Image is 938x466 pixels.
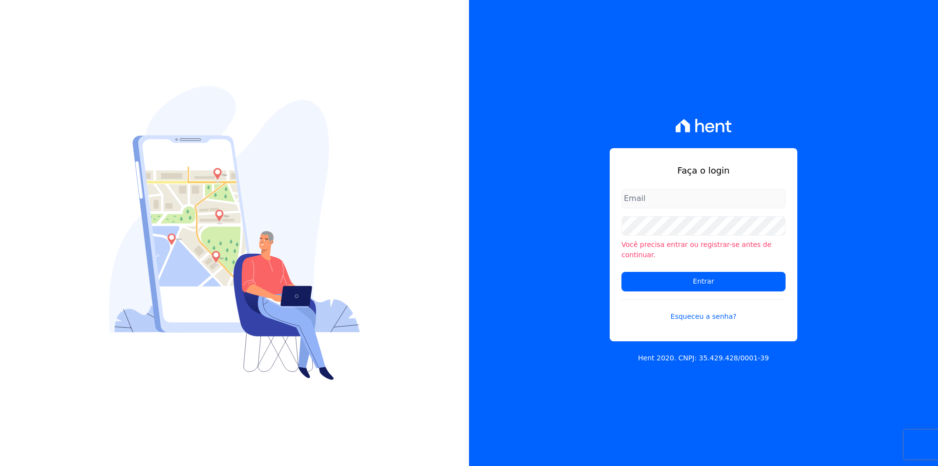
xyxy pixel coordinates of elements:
[638,353,769,363] p: Hent 2020. CNPJ: 35.429.428/0001-39
[621,240,786,260] li: Você precisa entrar ou registrar-se antes de continuar.
[621,189,786,208] input: Email
[109,86,360,380] img: Login
[621,272,786,291] input: Entrar
[621,164,786,177] h1: Faça o login
[621,299,786,322] a: Esqueceu a senha?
